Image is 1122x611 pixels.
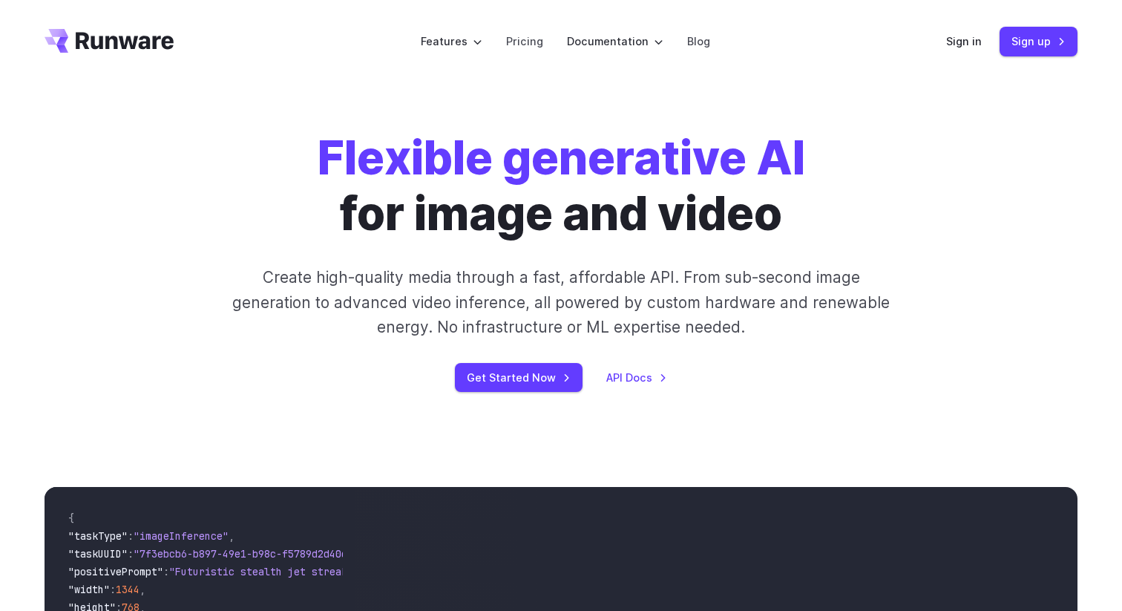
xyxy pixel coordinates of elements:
[229,529,234,543] span: ,
[134,529,229,543] span: "imageInference"
[68,565,163,578] span: "positivePrompt"
[318,131,805,241] h1: for image and video
[163,565,169,578] span: :
[506,33,543,50] a: Pricing
[68,512,74,525] span: {
[45,29,174,53] a: Go to /
[110,583,116,596] span: :
[68,583,110,596] span: "width"
[455,363,583,392] a: Get Started Now
[128,529,134,543] span: :
[140,583,145,596] span: ,
[318,130,805,186] strong: Flexible generative AI
[1000,27,1077,56] a: Sign up
[134,547,359,561] span: "7f3ebcb6-b897-49e1-b98c-f5789d2d40d7"
[946,33,982,50] a: Sign in
[567,33,663,50] label: Documentation
[68,547,128,561] span: "taskUUID"
[231,265,892,339] p: Create high-quality media through a fast, affordable API. From sub-second image generation to adv...
[169,565,709,578] span: "Futuristic stealth jet streaking through a neon-lit cityscape with glowing purple exhaust"
[116,583,140,596] span: 1344
[606,369,667,386] a: API Docs
[128,547,134,561] span: :
[68,529,128,543] span: "taskType"
[421,33,482,50] label: Features
[687,33,710,50] a: Blog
